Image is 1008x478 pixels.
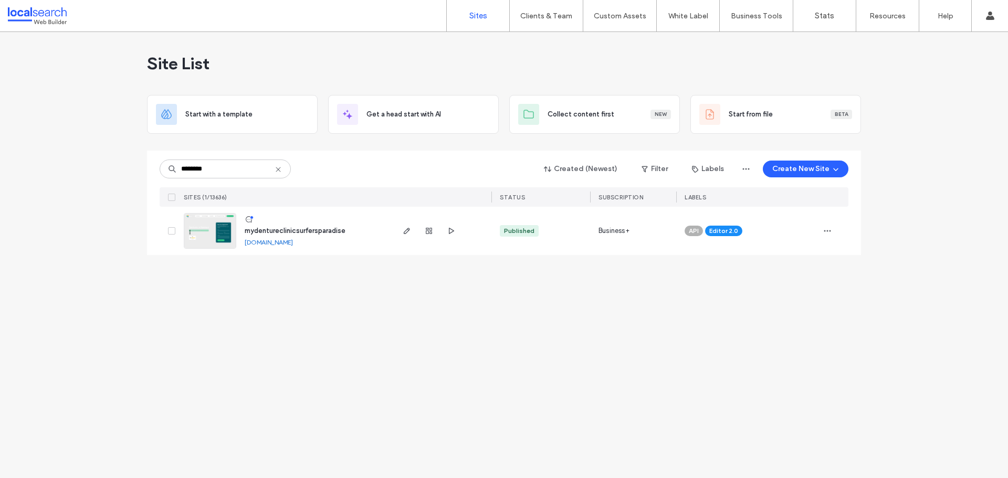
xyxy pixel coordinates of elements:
label: Clients & Team [520,12,572,20]
label: Stats [815,11,834,20]
span: Start with a template [185,109,253,120]
span: SUBSCRIPTION [598,194,643,201]
a: mydentureclinicsurfersparadise [245,227,345,235]
span: LABELS [685,194,706,201]
label: Resources [869,12,906,20]
span: STATUS [500,194,525,201]
a: [DOMAIN_NAME] [245,238,293,246]
div: New [650,110,671,119]
span: SITES (1/13636) [184,194,227,201]
button: Labels [682,161,733,177]
button: Created (Newest) [535,161,627,177]
button: Filter [631,161,678,177]
span: API [689,226,699,236]
span: Start from file [729,109,773,120]
div: Published [504,226,534,236]
label: Sites [469,11,487,20]
label: Business Tools [731,12,782,20]
div: Start with a template [147,95,318,134]
span: Site List [147,53,209,74]
span: Business+ [598,226,629,236]
label: Help [938,12,953,20]
button: Create New Site [763,161,848,177]
div: Collect content firstNew [509,95,680,134]
div: Start from fileBeta [690,95,861,134]
div: Beta [831,110,852,119]
span: Editor 2.0 [709,226,738,236]
span: Collect content first [548,109,614,120]
label: White Label [668,12,708,20]
span: Get a head start with AI [366,109,441,120]
label: Custom Assets [594,12,646,20]
div: Get a head start with AI [328,95,499,134]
